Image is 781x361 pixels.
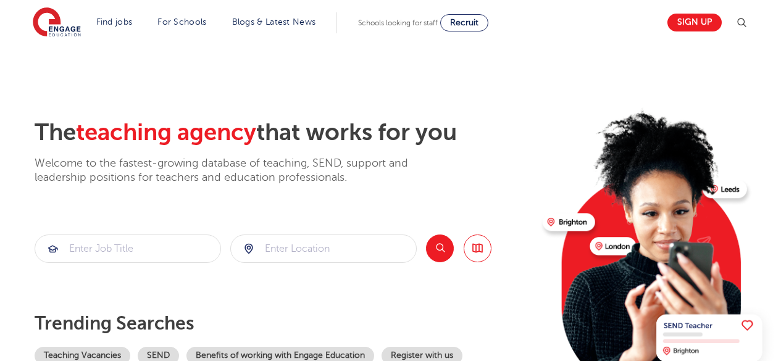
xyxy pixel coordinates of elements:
a: Blogs & Latest News [232,17,316,27]
div: Submit [230,234,417,263]
h2: The that works for you [35,118,533,147]
span: teaching agency [76,119,256,146]
input: Submit [35,235,220,262]
span: Schools looking for staff [358,19,438,27]
span: Recruit [450,18,478,27]
a: Sign up [667,14,722,31]
img: Engage Education [33,7,81,38]
button: Search [426,234,454,262]
input: Submit [231,235,416,262]
a: For Schools [157,17,206,27]
a: Recruit [440,14,488,31]
p: Welcome to the fastest-growing database of teaching, SEND, support and leadership positions for t... [35,156,442,185]
p: Trending searches [35,312,533,334]
div: Submit [35,234,221,263]
a: Find jobs [96,17,133,27]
